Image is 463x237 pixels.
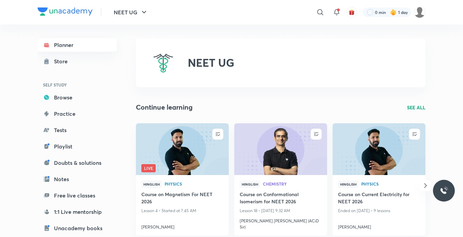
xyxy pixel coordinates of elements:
button: NEET UG [110,5,152,19]
button: avatar [346,7,357,18]
a: Browse [38,91,117,104]
a: new-thumbnail [333,123,425,175]
a: Store [38,54,117,68]
a: Free live classes [38,189,117,202]
a: 1:1 Live mentorship [38,205,117,219]
img: Barsha Singh [414,6,425,18]
p: Lesson 4 • Started at 7:45 AM [141,206,223,215]
a: Chemistry [263,182,322,187]
div: Store [54,57,72,65]
a: Course on Magnetism For NEET 2026 [141,191,223,206]
a: [PERSON_NAME] [141,221,223,230]
img: Company Logo [38,7,93,16]
img: ttu [440,187,448,195]
a: Playlist [38,140,117,153]
a: [PERSON_NAME] [PERSON_NAME] (ACiD Sir) [240,215,322,230]
span: Physics [361,182,420,186]
a: Doubts & solutions [38,156,117,170]
span: Hinglish [240,180,260,188]
p: Lesson 18 • [DATE] 9:32 AM [240,206,322,215]
a: new-thumbnail [234,123,327,175]
img: streak [390,9,397,16]
h2: NEET UG [188,56,234,69]
h6: SELF STUDY [38,79,117,91]
a: Tests [38,123,117,137]
span: Physics [165,182,223,186]
span: Hinglish [141,180,162,188]
a: SEE ALL [407,104,425,111]
span: Chemistry [263,182,322,186]
a: Company Logo [38,7,93,17]
a: Course on Current Electricity for NEET 2026 [338,191,420,206]
a: Physics [165,182,223,187]
img: NEET UG [152,52,174,74]
img: new-thumbnail [135,123,229,175]
a: Unacademy books [38,221,117,235]
a: Physics [361,182,420,187]
img: new-thumbnail [233,123,328,175]
img: avatar [349,9,355,15]
a: [PERSON_NAME] [338,221,420,230]
a: new-thumbnailLive [136,123,229,175]
a: Notes [38,172,117,186]
h2: Continue learning [136,102,193,112]
img: new-thumbnail [332,123,426,175]
a: Course on Conformational Isomerism for NEET 2026 [240,191,322,206]
a: Planner [38,38,117,52]
p: Ended on [DATE] • 9 lessons [338,206,420,215]
span: Hinglish [338,180,359,188]
a: Practice [38,107,117,121]
span: Live [141,164,156,172]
